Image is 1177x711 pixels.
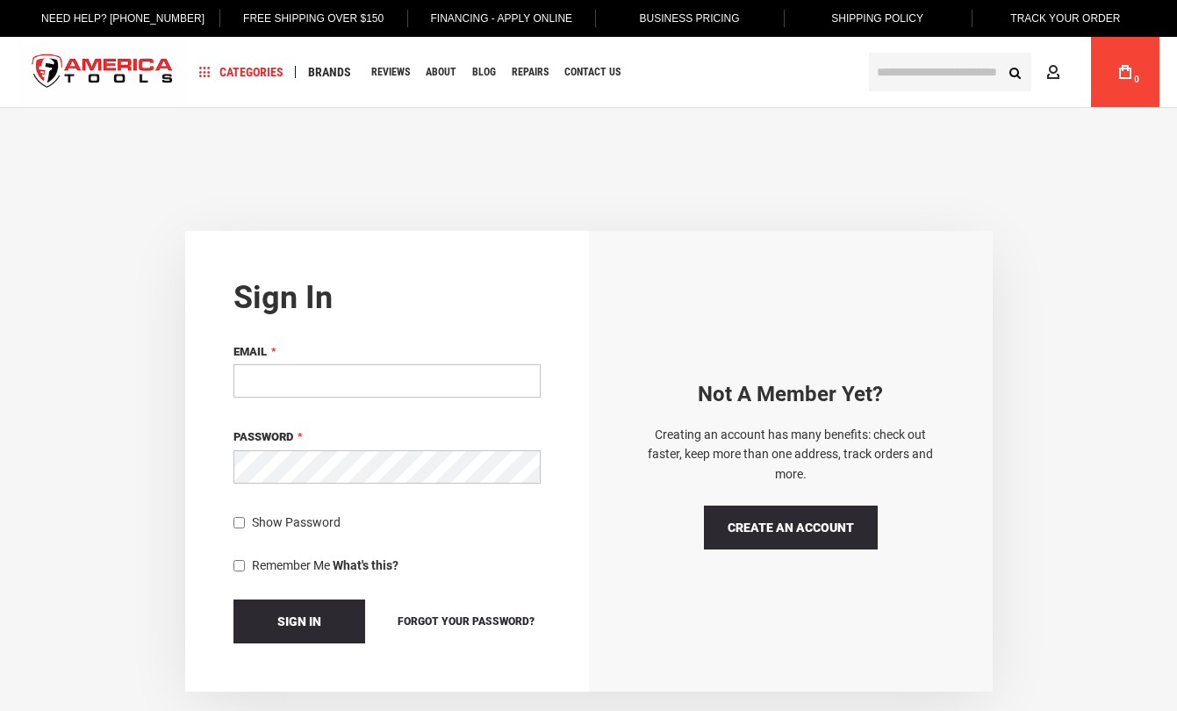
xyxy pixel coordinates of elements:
[371,67,410,77] span: Reviews
[277,614,321,628] span: Sign In
[233,345,267,358] span: Email
[564,67,621,77] span: Contact Us
[18,39,188,105] a: store logo
[1134,75,1139,84] span: 0
[18,39,188,105] img: America Tools
[512,67,549,77] span: Repairs
[363,61,418,84] a: Reviews
[464,61,504,84] a: Blog
[704,506,878,549] a: Create an Account
[418,61,464,84] a: About
[252,515,341,529] span: Show Password
[831,12,923,25] span: Shipping Policy
[233,279,333,316] strong: Sign in
[504,61,556,84] a: Repairs
[698,382,883,406] strong: Not a Member yet?
[391,612,541,631] a: Forgot Your Password?
[300,61,359,84] a: Brands
[191,61,291,84] a: Categories
[426,67,456,77] span: About
[308,66,351,78] span: Brands
[728,521,854,535] span: Create an Account
[252,558,330,572] span: Remember Me
[472,67,496,77] span: Blog
[233,430,293,443] span: Password
[199,66,283,78] span: Categories
[1109,37,1142,107] a: 0
[233,600,365,643] button: Sign In
[556,61,628,84] a: Contact Us
[398,615,535,628] span: Forgot Your Password?
[998,55,1031,89] button: Search
[333,558,398,572] strong: What's this?
[637,425,944,484] p: Creating an account has many benefits: check out faster, keep more than one address, track orders...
